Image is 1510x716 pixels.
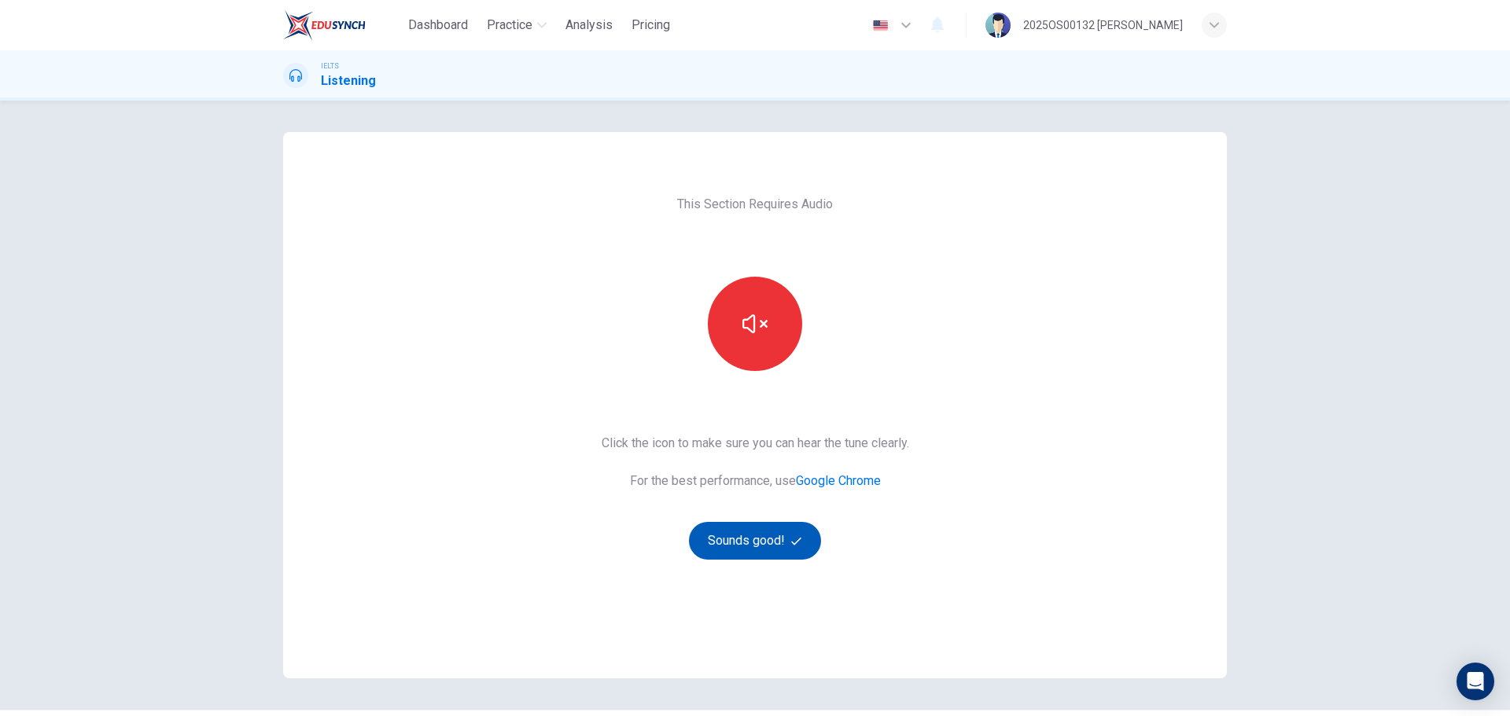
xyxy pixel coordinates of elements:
[487,16,532,35] span: Practice
[565,16,613,35] span: Analysis
[871,20,890,31] img: en
[1023,16,1183,35] div: 2025OS00132 [PERSON_NAME]
[321,61,339,72] span: IELTS
[602,472,909,490] span: For the best performance, use
[481,11,553,39] button: Practice
[632,16,670,35] span: Pricing
[985,13,1011,38] img: Profile picture
[677,195,833,214] span: This Section Requires Audio
[283,9,366,41] img: EduSynch logo
[559,11,619,39] button: Analysis
[1457,663,1494,700] div: Open Intercom Messenger
[402,11,474,39] button: Dashboard
[625,11,676,39] button: Pricing
[283,9,402,41] a: EduSynch logo
[689,522,821,560] button: Sounds good!
[321,72,376,90] h1: Listening
[602,434,909,453] span: Click the icon to make sure you can hear the tune clearly.
[408,16,468,35] span: Dashboard
[796,473,881,488] a: Google Chrome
